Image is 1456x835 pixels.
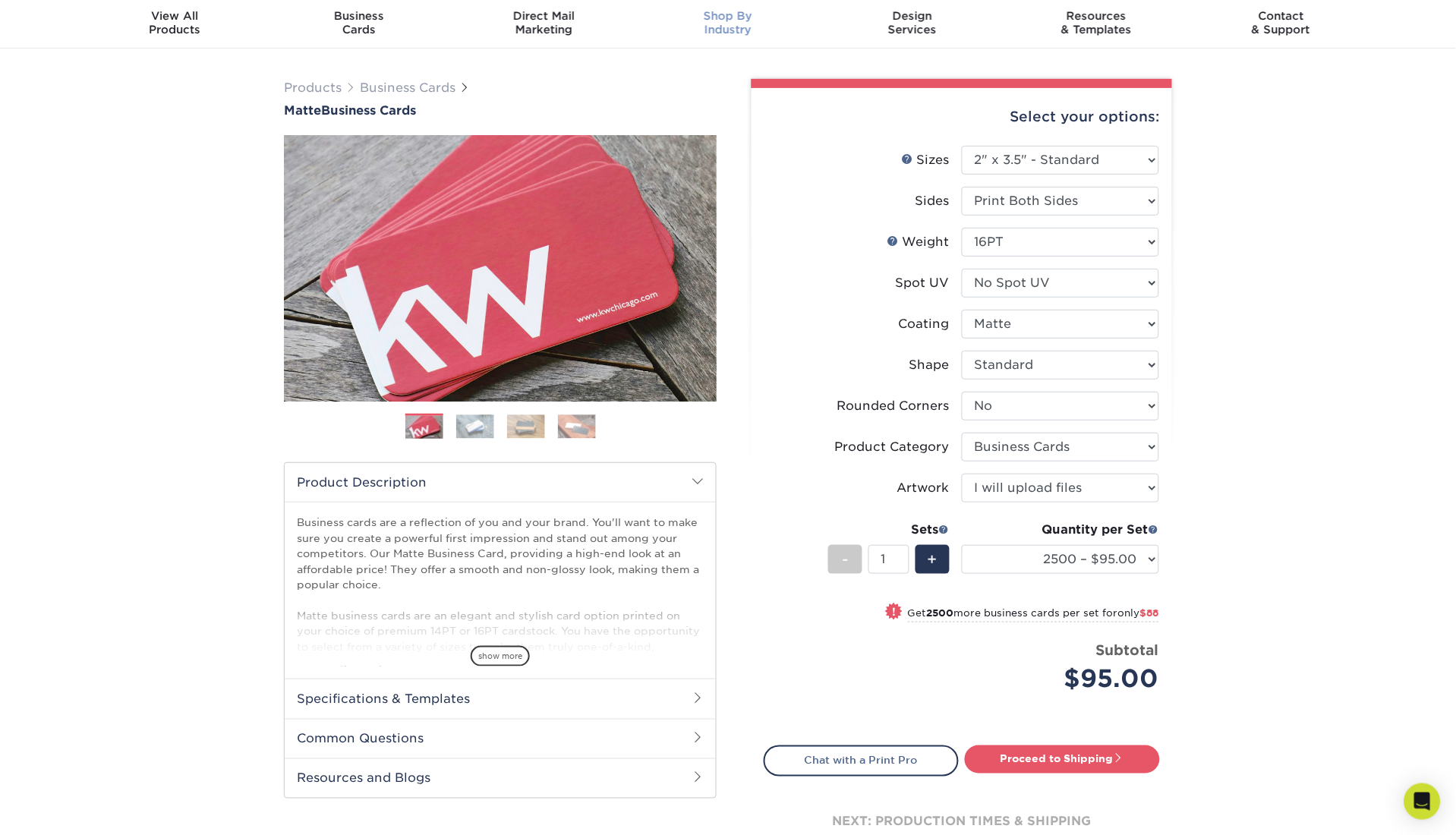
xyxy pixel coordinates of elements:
div: Sides [916,192,950,210]
a: MatteBusiness Cards [284,103,717,118]
div: Select your options: [764,88,1160,146]
span: $88 [1140,607,1159,619]
div: Industry [636,9,821,36]
div: Product Category [835,438,950,456]
div: Shape [909,356,950,374]
span: - [842,548,849,571]
div: Coating [899,315,950,333]
img: Matte 01 [284,52,717,485]
div: Spot UV [896,274,950,292]
h2: Product Description [285,463,716,502]
span: Shop By [636,9,821,23]
span: ! [893,604,897,620]
a: Business Cards [360,80,455,95]
span: show more [471,646,530,666]
div: & Templates [1004,9,1189,36]
h2: Specifications & Templates [285,679,716,718]
span: + [928,548,938,571]
a: Chat with a Print Pro [764,745,959,776]
h1: Business Cards [284,103,717,118]
div: Products [83,9,267,36]
img: Business Cards 03 [507,414,545,438]
div: Cards [267,9,452,36]
h2: Resources and Blogs [285,758,716,798]
span: Resources [1004,9,1189,23]
div: Sets [828,521,950,539]
span: Design [820,9,1004,23]
div: Services [820,9,1004,36]
div: $95.00 [973,660,1159,697]
span: Direct Mail [452,9,636,23]
small: Get more business cards per set for [908,607,1159,622]
div: Artwork [897,479,950,497]
div: Sizes [902,151,950,169]
div: Open Intercom Messenger [1404,783,1441,820]
span: Business [267,9,452,23]
img: Business Cards 01 [405,408,443,446]
div: Weight [887,233,950,251]
span: Matte [284,103,321,118]
div: Marketing [452,9,636,36]
p: Business cards are a reflection of you and your brand. You'll want to make sure you create a powe... [297,515,704,731]
div: Rounded Corners [837,397,950,415]
h2: Common Questions [285,719,716,758]
span: View All [83,9,267,23]
strong: Subtotal [1096,641,1159,658]
img: Business Cards 02 [456,414,494,438]
a: Products [284,80,342,95]
span: Contact [1189,9,1373,23]
span: only [1118,607,1159,619]
div: Quantity per Set [962,521,1159,539]
a: Proceed to Shipping [965,745,1160,773]
strong: 2500 [927,607,954,619]
div: & Support [1189,9,1373,36]
img: Business Cards 04 [558,414,596,438]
